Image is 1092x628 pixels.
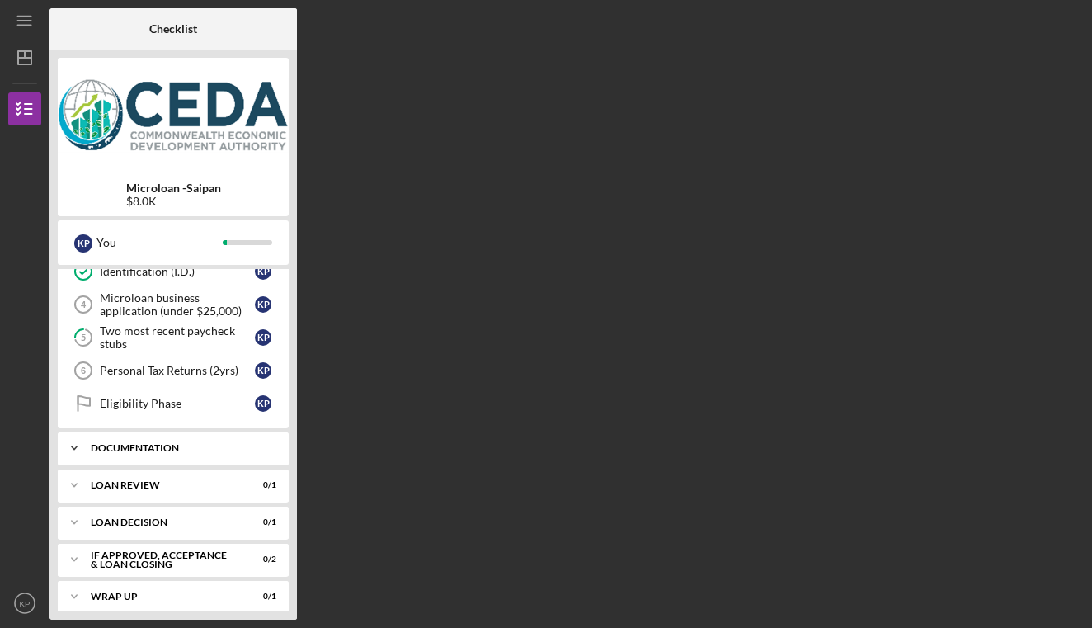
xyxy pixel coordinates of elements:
text: KP [20,599,31,608]
div: Documentation [91,443,268,453]
button: KP [8,587,41,620]
div: Wrap up [91,592,235,602]
div: Microloan business application (under $25,000) [100,291,255,318]
div: 0 / 1 [247,480,276,490]
tspan: 4 [81,300,87,309]
div: Personal Tax Returns (2yrs) [100,364,255,377]
div: 0 / 2 [247,555,276,564]
div: Two most recent paycheck stubs [100,324,255,351]
a: Identification (I.D.)KP [66,255,280,288]
img: Product logo [58,66,289,165]
div: If approved, acceptance & loan closing [91,550,235,569]
div: K P [255,395,271,412]
b: Microloan -Saipan [126,182,221,195]
a: 5Two most recent paycheck stubsKP [66,321,280,354]
div: Loan Review [91,480,235,490]
div: K P [255,296,271,313]
a: 6Personal Tax Returns (2yrs)KP [66,354,280,387]
div: Identification (I.D.) [100,265,255,278]
div: K P [255,362,271,379]
div: You [96,229,223,257]
div: Loan decision [91,517,235,527]
div: K P [74,234,92,253]
a: Eligibility PhaseKP [66,387,280,420]
a: 4Microloan business application (under $25,000)KP [66,288,280,321]
div: K P [255,329,271,346]
tspan: 5 [81,333,86,343]
div: K P [255,263,271,280]
div: $8.0K [126,195,221,208]
b: Checklist [149,22,197,35]
tspan: 6 [81,366,86,375]
div: 0 / 1 [247,517,276,527]
div: 0 / 1 [247,592,276,602]
div: Eligibility Phase [100,397,255,410]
